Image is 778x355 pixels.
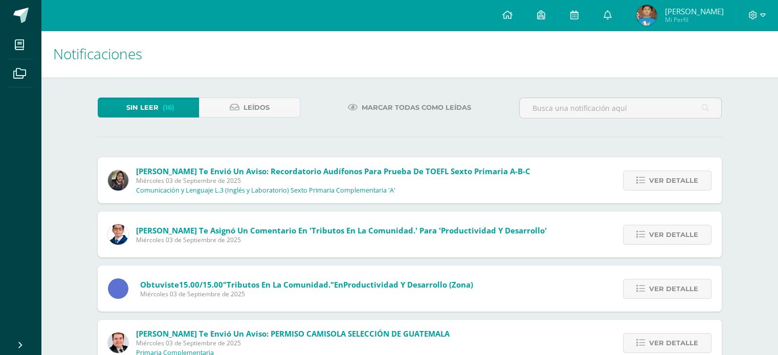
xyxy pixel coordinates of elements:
[140,290,473,298] span: Miércoles 03 de Septiembre de 2025
[199,98,300,117] a: Leídos
[335,98,484,117] a: Marcar todas como leídas
[520,98,721,118] input: Busca una notificación aquí
[179,279,223,290] span: 15.00/15.00
[664,15,723,24] span: Mi Perfil
[664,6,723,16] span: [PERSON_NAME]
[136,328,450,339] span: [PERSON_NAME] te envió un aviso: PERMISO CAMISOLA SELECCIÓN DE GUATEMALA
[140,279,473,290] span: Obtuviste en
[136,339,450,347] span: Miércoles 03 de Septiembre de 2025
[108,170,128,191] img: f727c7009b8e908c37d274233f9e6ae1.png
[126,98,159,117] span: Sin leer
[636,5,657,26] img: f8d5be332460105fed6da2e57acb85ee.png
[53,44,142,63] span: Notificaciones
[243,98,270,117] span: Leídos
[108,224,128,245] img: 059ccfba660c78d33e1d6e9d5a6a4bb6.png
[98,98,199,117] a: Sin leer(16)
[343,279,473,290] span: Productividad y Desarrollo (Zona)
[649,171,698,190] span: Ver detalle
[649,225,698,244] span: Ver detalle
[136,186,395,195] p: Comunicación y Lenguaje L.3 (Inglés y Laboratorio) Sexto Primaria Complementaria 'A'
[649,334,698,352] span: Ver detalle
[136,176,530,185] span: Miércoles 03 de Septiembre de 2025
[136,235,547,244] span: Miércoles 03 de Septiembre de 2025
[136,225,547,235] span: [PERSON_NAME] te asignó un comentario en 'Tributos en la comunidad.' para 'Productividad y Desarr...
[136,166,530,176] span: [PERSON_NAME] te envió un aviso: Recordatorio audífonos para prueba de TOEFL sexto Primaria A-B-C
[649,279,698,298] span: Ver detalle
[108,333,128,353] img: 57933e79c0f622885edf5cfea874362b.png
[163,98,174,117] span: (16)
[223,279,334,290] span: "Tributos en la comunidad."
[362,98,471,117] span: Marcar todas como leídas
